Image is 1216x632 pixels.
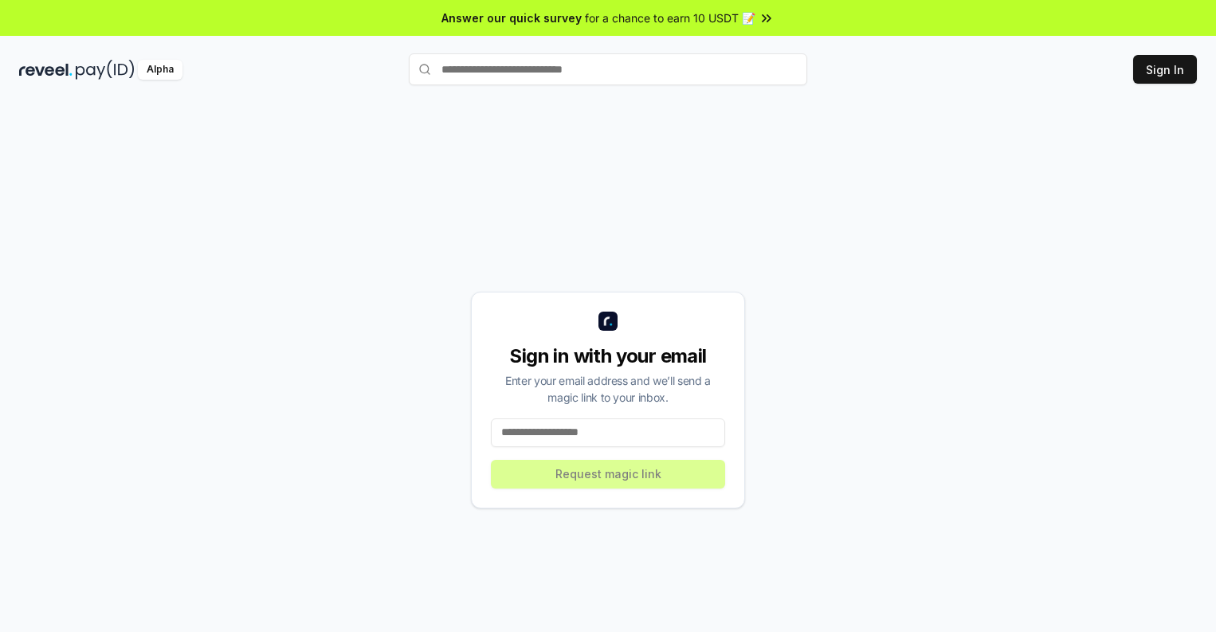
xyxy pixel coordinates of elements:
[491,343,725,369] div: Sign in with your email
[19,60,73,80] img: reveel_dark
[76,60,135,80] img: pay_id
[441,10,582,26] span: Answer our quick survey
[491,372,725,406] div: Enter your email address and we’ll send a magic link to your inbox.
[585,10,755,26] span: for a chance to earn 10 USDT 📝
[138,60,182,80] div: Alpha
[598,312,618,331] img: logo_small
[1133,55,1197,84] button: Sign In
